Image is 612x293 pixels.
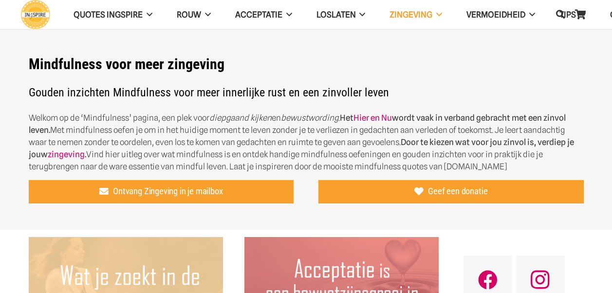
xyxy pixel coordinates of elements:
[389,10,432,19] span: Zingeving
[377,2,454,27] a: Zingeving
[244,238,439,248] a: Acceptatie is een bewustzijnsgroei in onvoorwaardelijke liefde – citaat van Inge Geertzen
[29,137,574,159] strong: Door te kiezen wat voor jou zinvol is, verdiep je jouw .
[165,2,223,27] a: ROUW
[48,149,85,159] a: zingeving
[223,2,304,27] a: Acceptatie
[74,10,143,19] span: QUOTES INGSPIRE
[304,2,378,27] a: Loslaten
[318,180,584,203] a: Geef een donatie
[29,86,584,100] h2: Gouden inzichten Mindfulness voor meer innerlijke rust en een zinvoller leven
[29,238,223,248] a: Wat je zoekt in de ander leeft al in jou © citaat van Ingspire
[113,186,223,197] span: Ontvang Zingeving in je mailbox
[177,10,201,19] span: ROUW
[466,10,525,19] span: VERMOEIDHEID
[316,10,356,19] span: Loslaten
[281,113,338,123] em: bewustwording
[29,113,566,135] strong: Het wordt vaak in verband gebracht met een zinvol leven.
[61,2,165,27] a: QUOTES INGSPIRE
[353,113,392,123] a: Hier en Nu
[547,2,598,27] a: TIPS
[428,186,487,197] span: Geef een donatie
[454,2,547,27] a: VERMOEIDHEID
[235,10,282,19] span: Acceptatie
[29,55,584,73] h1: Mindfulness voor meer zingeving
[29,112,584,173] p: Welkom op de ‘Mindfulness’ pagina, een plek voor en . Met mindfulness oefen je om in het huidige ...
[551,3,570,26] a: Zoeken
[209,113,272,123] em: diepgaand kijken
[29,180,294,203] a: Ontvang Zingeving in je mailbox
